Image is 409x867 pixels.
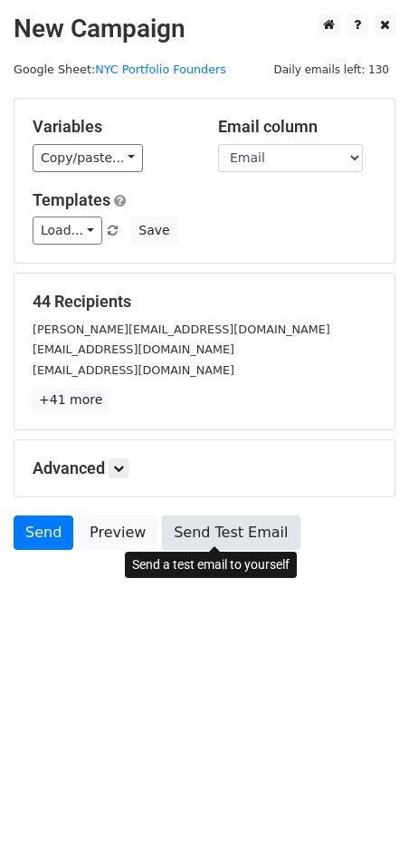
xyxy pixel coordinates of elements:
[33,363,234,377] small: [EMAIL_ADDRESS][DOMAIN_NAME]
[33,117,191,137] h5: Variables
[125,552,297,578] div: Send a test email to yourself
[33,458,376,478] h5: Advanced
[14,63,226,76] small: Google Sheet:
[14,515,73,550] a: Send
[218,117,376,137] h5: Email column
[33,217,102,245] a: Load...
[319,780,409,867] iframe: Chat Widget
[95,63,226,76] a: NYC Portfolio Founders
[267,63,395,76] a: Daily emails left: 130
[33,144,143,172] a: Copy/paste...
[33,389,109,411] a: +41 more
[33,323,330,336] small: [PERSON_NAME][EMAIL_ADDRESS][DOMAIN_NAME]
[130,217,177,245] button: Save
[162,515,300,550] a: Send Test Email
[33,292,376,312] h5: 44 Recipients
[78,515,157,550] a: Preview
[14,14,395,44] h2: New Campaign
[33,190,110,209] a: Templates
[33,342,234,356] small: [EMAIL_ADDRESS][DOMAIN_NAME]
[267,60,395,80] span: Daily emails left: 130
